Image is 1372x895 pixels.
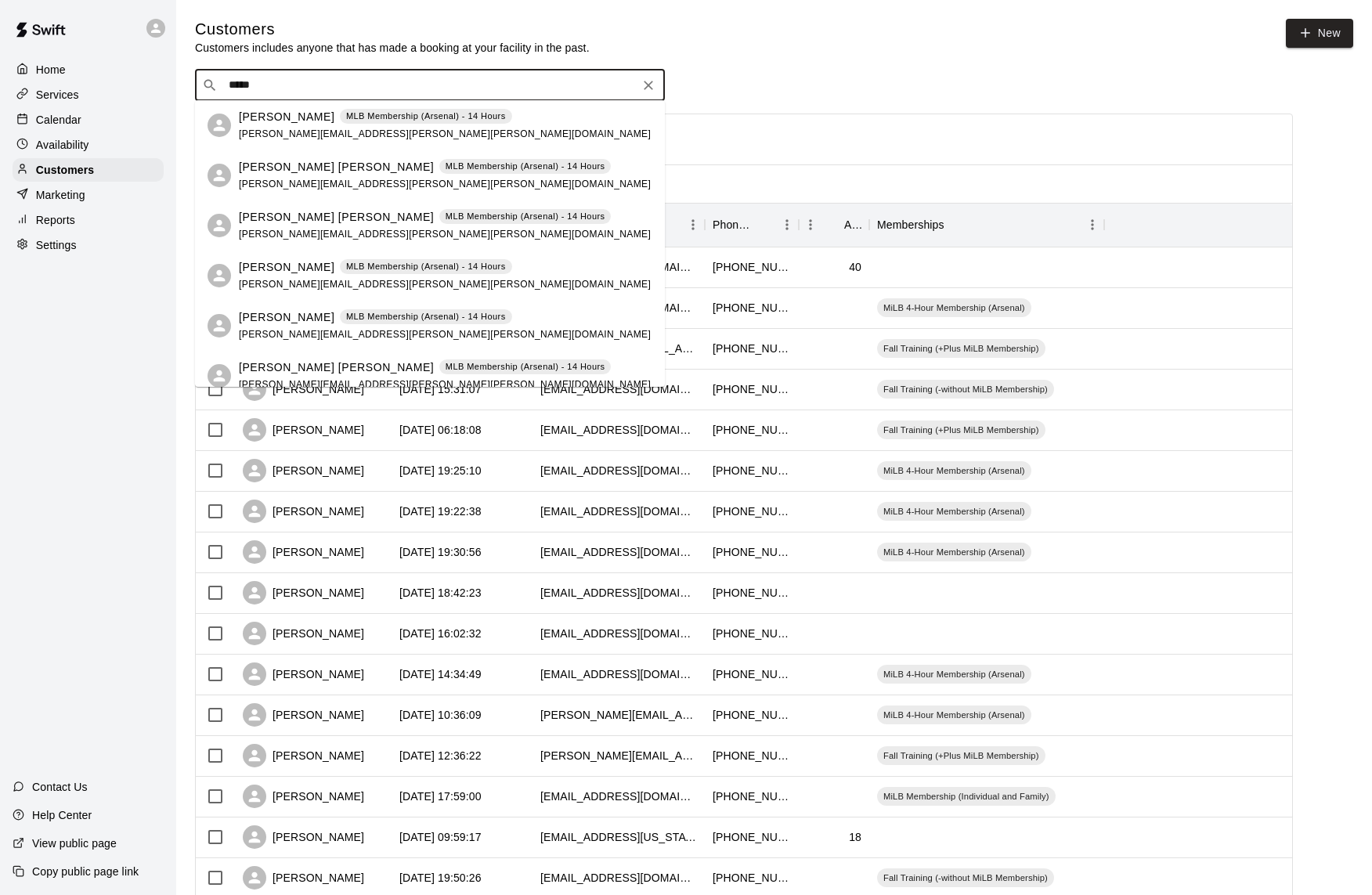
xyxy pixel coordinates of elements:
div: Travis Drake [208,314,231,337]
p: Settings [36,237,77,253]
div: 2025-09-10 06:18:08 [399,422,482,438]
p: [PERSON_NAME] [239,109,334,125]
div: Age [844,203,861,247]
div: +19073823988 [713,666,791,682]
div: 2025-09-05 12:36:22 [399,748,482,763]
a: Availability [13,133,164,157]
div: Emry Drake [208,264,231,287]
div: 2025-09-06 14:34:49 [399,666,482,682]
div: ross.amundson@gmail.com [540,707,697,723]
a: Marketing [13,183,164,207]
div: dave2loretta@gmail.com [540,422,697,438]
p: Reports [36,212,75,228]
a: Home [13,58,164,81]
div: Phone Number [705,203,799,247]
p: MLB Membership (Arsenal) - 14 Hours [346,310,506,323]
div: +12064209512 [713,707,791,723]
div: 2025-09-08 19:30:56 [399,544,482,560]
div: [PERSON_NAME] [243,581,364,604]
div: [PERSON_NAME] [243,540,364,564]
div: +19783142952 [713,585,791,601]
p: [PERSON_NAME] [PERSON_NAME] [239,159,434,175]
div: 18 [849,829,861,845]
p: Availability [36,137,89,153]
button: Sort [753,214,775,236]
div: +19072096758 [713,259,791,275]
div: Coen Drake [208,164,231,187]
div: Email [533,203,705,247]
span: Fall Training (+Plus MiLB Membership) [877,424,1045,436]
div: [PERSON_NAME] [243,825,364,849]
div: +19077955733 [713,789,791,804]
div: [PERSON_NAME] [243,744,364,767]
span: MiLB 4-Hour Membership (Arsenal) [877,709,1031,721]
div: 2025-09-06 16:02:32 [399,626,482,641]
span: [PERSON_NAME][EMAIL_ADDRESS][PERSON_NAME][PERSON_NAME][DOMAIN_NAME] [239,128,651,139]
p: Marketing [36,187,85,203]
div: Deegan Drake [208,214,231,237]
p: [PERSON_NAME] [239,309,334,326]
button: Menu [799,213,822,236]
a: New [1286,19,1353,48]
div: 2025-09-09 19:22:38 [399,503,482,519]
span: Fall Training (-without MiLB Membership) [877,383,1054,395]
p: Services [36,87,79,103]
div: Search customers by name or email [195,70,665,101]
div: MiLB 4-Hour Membership (Arsenal) [877,502,1031,521]
div: karrielyoung@gmail.com [540,503,697,519]
div: [PERSON_NAME] [243,500,364,523]
span: [PERSON_NAME][EMAIL_ADDRESS][PERSON_NAME][PERSON_NAME][DOMAIN_NAME] [239,179,651,189]
p: Help Center [32,807,92,823]
div: +19073605173 [713,748,791,763]
div: Memberships [869,203,1104,247]
a: Services [13,83,164,106]
div: MiLB Membership (Individual and Family) [877,787,1056,806]
div: Reports [13,208,164,232]
span: [PERSON_NAME][EMAIL_ADDRESS][PERSON_NAME][PERSON_NAME][DOMAIN_NAME] [239,329,651,340]
p: MLB Membership (Arsenal) - 14 Hours [446,160,605,173]
p: Calendar [36,112,81,128]
p: MLB Membership (Arsenal) - 14 Hours [446,210,605,223]
p: [PERSON_NAME] [239,259,334,276]
div: krysta.gard@gmail.com [540,870,697,886]
div: 2025-09-10 15:31:07 [399,381,482,397]
div: jack.alaska@hotmail.com [540,829,697,845]
p: MLB Membership (Arsenal) - 14 Hours [346,110,506,123]
button: Sort [822,214,844,236]
a: Settings [13,233,164,257]
div: +19072500620 [713,544,791,560]
div: Customers [13,158,164,182]
button: Menu [681,213,705,236]
span: [PERSON_NAME][EMAIL_ADDRESS][PERSON_NAME][PERSON_NAME][DOMAIN_NAME] [239,229,651,240]
p: Customers [36,162,94,178]
p: Copy public page link [32,864,139,879]
span: MiLB 4-Hour Membership (Arsenal) [877,301,1031,314]
span: [PERSON_NAME][EMAIL_ADDRESS][PERSON_NAME][PERSON_NAME][DOMAIN_NAME] [239,379,651,390]
div: +19073504724 [713,463,791,478]
div: [PERSON_NAME] [243,866,364,890]
div: [PERSON_NAME] [243,785,364,808]
p: Contact Us [32,779,88,795]
a: Calendar [13,108,164,132]
span: Fall Training (+Plus MiLB Membership) [877,749,1045,762]
p: [PERSON_NAME] [PERSON_NAME] [239,209,434,226]
button: Menu [1081,213,1104,236]
div: Fall Training (+Plus MiLB Membership) [877,420,1045,439]
p: Home [36,62,66,78]
div: 2025-09-04 09:59:17 [399,829,482,845]
div: +19072500995 [713,870,791,886]
div: 2025-09-04 17:59:00 [399,789,482,804]
div: 2025-09-06 18:42:23 [399,585,482,601]
div: christywrobel@hotmail.com [540,381,697,397]
div: Megan Drake [208,114,231,137]
div: laxcat_17@hotmail.com [540,666,697,682]
span: MiLB Membership (Individual and Family) [877,790,1056,803]
span: [PERSON_NAME][EMAIL_ADDRESS][PERSON_NAME][PERSON_NAME][DOMAIN_NAME] [239,279,651,290]
div: MiLB 4-Hour Membership (Arsenal) [877,298,1031,317]
button: Sort [944,214,966,236]
h5: Customers [195,19,590,40]
p: [PERSON_NAME] [PERSON_NAME] [239,359,434,376]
